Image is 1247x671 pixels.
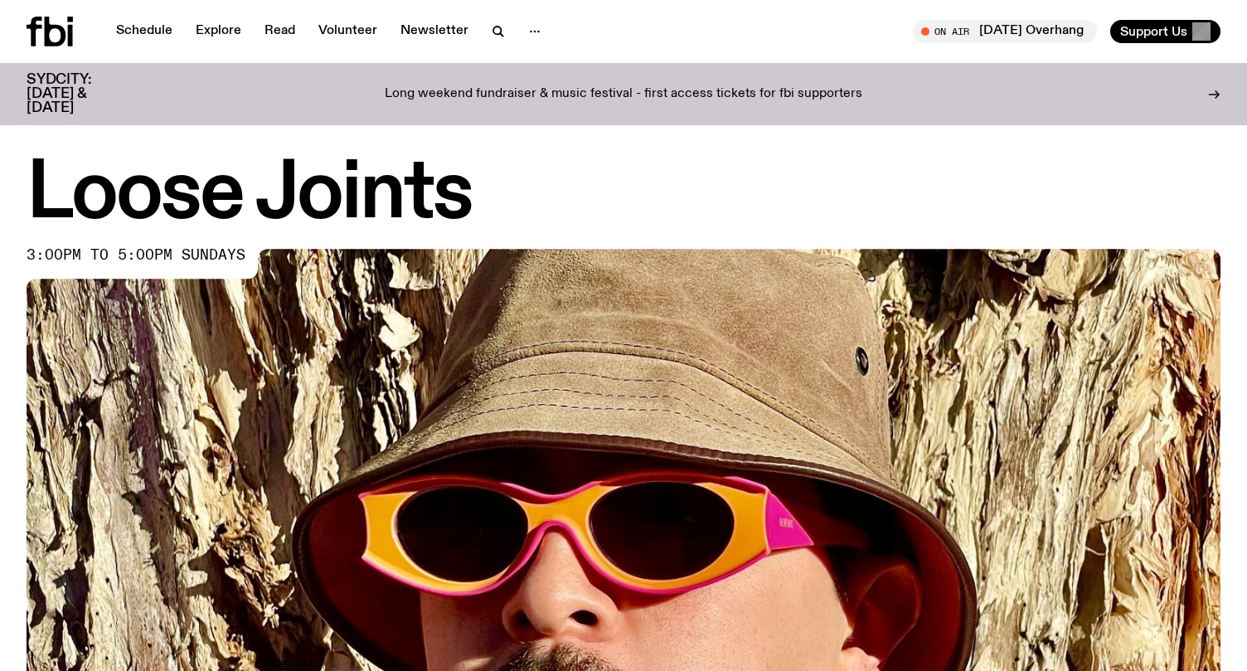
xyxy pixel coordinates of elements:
[255,20,305,43] a: Read
[27,73,133,115] h3: SYDCITY: [DATE] & [DATE]
[1110,20,1220,43] button: Support Us
[186,20,251,43] a: Explore
[391,20,478,43] a: Newsletter
[308,20,387,43] a: Volunteer
[106,20,182,43] a: Schedule
[1120,24,1187,39] span: Support Us
[27,158,1220,232] h1: Loose Joints
[385,87,862,102] p: Long weekend fundraiser & music festival - first access tickets for fbi supporters
[27,249,245,262] span: 3:00pm to 5:00pm sundays
[913,20,1097,43] button: On Air[DATE] Overhang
